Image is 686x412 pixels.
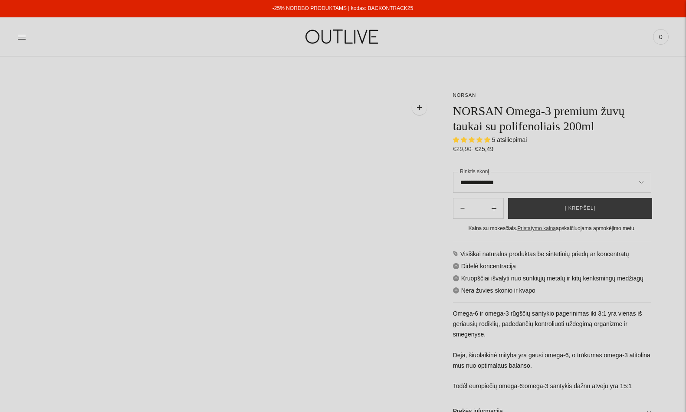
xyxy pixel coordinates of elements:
[272,5,413,11] a: -25% NORDBO PRODUKTAMS | kodas: BACKONTRACK25
[453,145,473,152] s: €29,90
[453,198,472,219] button: Add product quantity
[653,27,669,46] a: 0
[472,202,485,215] input: Product quantity
[508,198,652,219] button: Į krepšelį
[453,224,651,233] div: Kaina su mokesčiais. apskaičiuojama apmokėjimo metu.
[453,103,651,134] h1: NORSAN Omega-3 premium žuvų taukai su polifenoliais 200ml
[492,136,527,143] span: 5 atsiliepimai
[655,31,667,43] span: 0
[517,225,556,231] a: Pristatymo kaina
[453,309,651,392] p: Omega-6 ir omega-3 rūgščių santykio pagerinimas iki 3:1 yra vienas iš geriausių rodiklių, padedan...
[565,204,595,213] span: Į krepšelį
[453,92,476,98] a: NORSAN
[475,145,493,152] span: €25,49
[485,198,503,219] button: Subtract product quantity
[289,22,397,52] img: OUTLIVE
[453,136,492,143] span: 5.00 stars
